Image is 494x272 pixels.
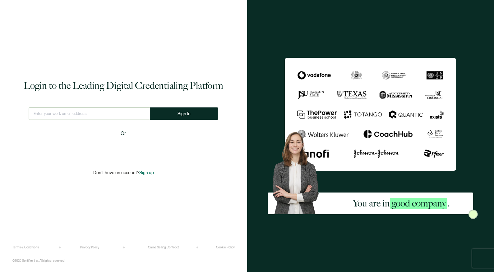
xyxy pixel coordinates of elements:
p: Don't have an account? [93,170,154,175]
iframe: Sign in with Google Button [85,142,162,155]
img: Sertifier Login - You are in <span class="strong-h">good company</span>. Hero [268,128,329,214]
img: Sertifier Login - You are in <span class="strong-h">good company</span>. [285,58,456,170]
a: Online Selling Contract [148,246,179,249]
button: Sign In [150,107,218,120]
input: Enter your work email address [29,107,150,120]
span: Or [121,130,126,138]
span: good company [390,198,447,209]
h2: You are in . [353,197,450,210]
img: Sertifier Login [469,210,478,219]
span: Sign In [178,111,191,116]
a: Cookie Policy [216,246,235,249]
a: Privacy Policy [80,246,99,249]
p: ©2025 Sertifier Inc.. All rights reserved. [12,259,65,263]
span: Sign up [139,170,154,175]
a: Terms & Conditions [12,246,39,249]
h1: Login to the Leading Digital Credentialing Platform [24,79,223,92]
